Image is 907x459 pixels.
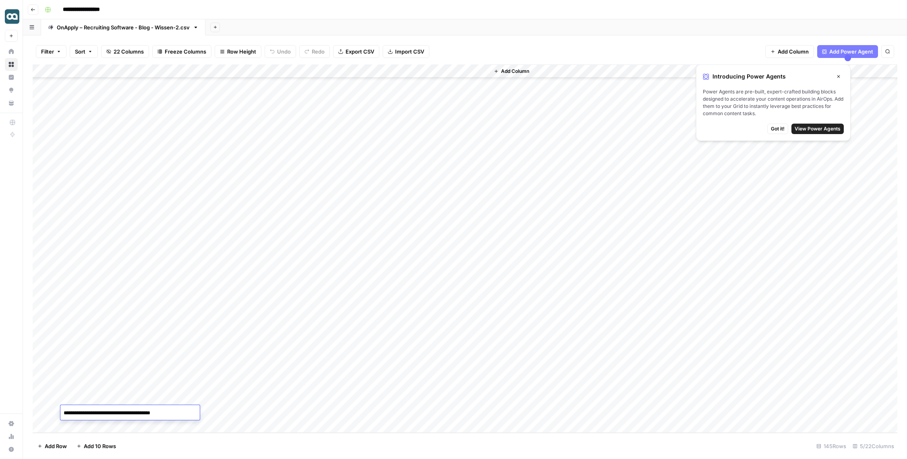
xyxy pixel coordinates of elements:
[771,125,785,132] span: Got it!
[5,9,19,24] img: onapply Logo
[227,48,256,56] span: Row Height
[165,48,206,56] span: Freeze Columns
[795,125,841,132] span: View Power Agents
[333,45,379,58] button: Export CSV
[312,48,325,56] span: Redo
[299,45,330,58] button: Redo
[5,430,18,443] a: Usage
[778,48,809,56] span: Add Column
[277,48,291,56] span: Undo
[5,6,18,27] button: Workspace: onapply
[57,23,190,31] div: OnApply – Recruiting Software - Blog - Wissen-2.csv
[395,48,424,56] span: Import CSV
[765,45,814,58] button: Add Column
[703,71,844,82] div: Introducing Power Agents
[70,45,98,58] button: Sort
[45,442,67,450] span: Add Row
[767,124,788,134] button: Got it!
[491,66,532,76] button: Add Column
[849,440,897,453] div: 5/22 Columns
[215,45,261,58] button: Row Height
[101,45,149,58] button: 22 Columns
[791,124,844,134] button: View Power Agents
[383,45,429,58] button: Import CSV
[346,48,374,56] span: Export CSV
[152,45,211,58] button: Freeze Columns
[829,48,873,56] span: Add Power Agent
[5,45,18,58] a: Home
[5,58,18,71] a: Browse
[33,440,72,453] button: Add Row
[501,68,529,75] span: Add Column
[813,440,849,453] div: 145 Rows
[5,97,18,110] a: Your Data
[5,443,18,456] button: Help + Support
[817,45,878,58] button: Add Power Agent
[5,84,18,97] a: Opportunities
[36,45,66,58] button: Filter
[703,88,844,117] span: Power Agents are pre-built, expert-crafted building blocks designed to accelerate your content op...
[114,48,144,56] span: 22 Columns
[265,45,296,58] button: Undo
[72,440,121,453] button: Add 10 Rows
[5,71,18,84] a: Insights
[84,442,116,450] span: Add 10 Rows
[41,48,54,56] span: Filter
[5,417,18,430] a: Settings
[41,19,205,35] a: OnApply – Recruiting Software - Blog - Wissen-2.csv
[75,48,85,56] span: Sort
